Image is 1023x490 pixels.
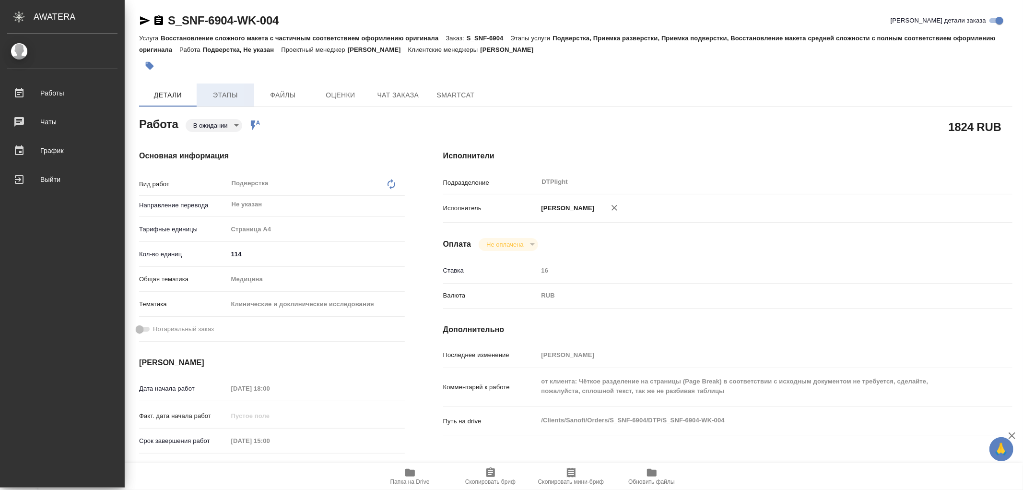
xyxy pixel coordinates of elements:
[433,89,479,101] span: SmartCat
[443,417,538,426] p: Путь на drive
[7,86,118,100] div: Работы
[480,46,541,53] p: [PERSON_NAME]
[443,291,538,300] p: Валюта
[7,115,118,129] div: Чаты
[190,121,231,130] button: В ожидании
[139,15,151,26] button: Скопировать ссылку для ЯМессенджера
[538,203,595,213] p: [PERSON_NAME]
[161,35,446,42] p: Восстановление сложного макета с частичным соответствием оформлению оригинала
[139,115,178,132] h2: Работа
[465,478,516,485] span: Скопировать бриф
[7,143,118,158] div: График
[139,150,405,162] h4: Основная информация
[450,463,531,490] button: Скопировать бриф
[139,436,228,446] p: Срок завершения работ
[168,14,279,27] a: S_SNF-6904-WK-004
[139,357,405,369] h4: [PERSON_NAME]
[443,239,471,250] h4: Оплата
[443,203,538,213] p: Исполнитель
[443,350,538,360] p: Последнее изменение
[139,225,228,234] p: Тарифные единицы
[139,275,228,284] p: Общая тематика
[483,240,526,249] button: Не оплачена
[139,299,228,309] p: Тематика
[375,89,421,101] span: Чат заказа
[467,35,511,42] p: S_SNF-6904
[139,384,228,394] p: Дата начала работ
[2,110,122,134] a: Чаты
[443,178,538,188] p: Подразделение
[538,412,965,429] textarea: /Clients/Sanofi/Orders/S_SNF-6904/DTP/S_SNF-6904-WK-004
[538,263,965,277] input: Пустое поле
[348,46,408,53] p: [PERSON_NAME]
[139,250,228,259] p: Кол-во единиц
[186,119,242,132] div: В ожидании
[370,463,450,490] button: Папка на Drive
[604,197,625,218] button: Удалить исполнителя
[443,150,1012,162] h4: Исполнители
[989,437,1013,461] button: 🙏
[228,434,312,448] input: Пустое поле
[228,247,405,261] input: ✎ Введи что-нибудь
[139,35,996,53] p: Подверстка, Приемка разверстки, Приемка подверстки, Восстановление макета средней сложности с пол...
[538,373,965,399] textarea: от клиента: Чёткое разделение на страницы (Page Break) в соответствии с исходным документом не тр...
[317,89,364,101] span: Оценки
[443,266,538,275] p: Ставка
[228,221,405,238] div: Страница А4
[891,16,986,25] span: [PERSON_NAME] детали заказа
[443,324,1012,335] h4: Дополнительно
[408,46,481,53] p: Клиентские менеджеры
[531,463,611,490] button: Скопировать мини-бриф
[281,46,347,53] p: Проектный менеджер
[611,463,692,490] button: Обновить файлы
[7,172,118,187] div: Выйти
[153,324,214,334] span: Нотариальный заказ
[2,139,122,163] a: График
[479,238,538,251] div: В ожидании
[139,35,161,42] p: Услуга
[145,89,191,101] span: Детали
[139,411,228,421] p: Факт. дата начала работ
[139,179,228,189] p: Вид работ
[228,271,405,287] div: Медицина
[949,119,1001,135] h2: 1824 RUB
[538,478,604,485] span: Скопировать мини-бриф
[34,7,125,26] div: AWATERA
[538,287,965,304] div: RUB
[443,382,538,392] p: Комментарий к работе
[2,167,122,191] a: Выйти
[153,15,165,26] button: Скопировать ссылку
[260,89,306,101] span: Файлы
[139,201,228,210] p: Направление перевода
[202,89,248,101] span: Этапы
[179,46,203,53] p: Работа
[446,35,467,42] p: Заказ:
[139,55,160,76] button: Добавить тэг
[203,46,282,53] p: Подверстка, Не указан
[538,348,965,362] input: Пустое поле
[228,409,312,423] input: Пустое поле
[228,382,312,395] input: Пустое поле
[2,81,122,105] a: Работы
[228,296,405,312] div: Клинические и доклинические исследования
[511,35,553,42] p: Этапы услуги
[390,478,430,485] span: Папка на Drive
[993,439,1010,459] span: 🙏
[628,478,675,485] span: Обновить файлы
